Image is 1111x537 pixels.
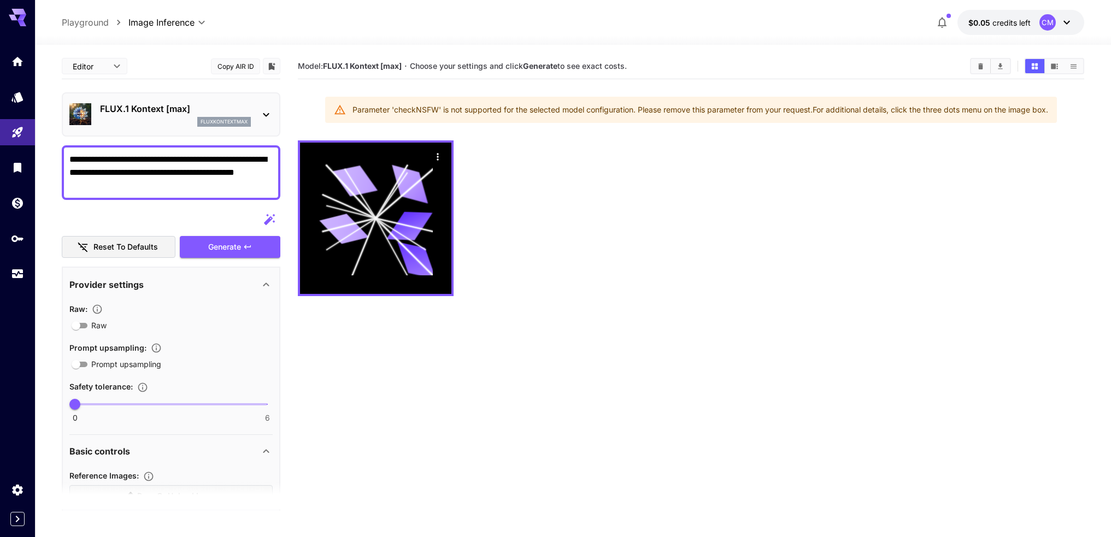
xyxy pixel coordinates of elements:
p: Basic controls [69,445,130,458]
button: Clear All [971,59,990,73]
span: Reference Images : [69,471,139,480]
div: Actions [430,148,446,164]
button: Show media in list view [1064,59,1083,73]
div: Home [11,55,24,68]
div: Settings [11,483,24,497]
div: Basic controls [69,438,273,464]
span: Safety tolerance : [69,382,133,391]
button: Show media in video view [1045,59,1064,73]
span: Raw : [69,304,87,314]
p: · [404,60,407,73]
p: fluxkontextmax [201,118,248,126]
button: $0.05CM [957,10,1084,35]
div: CM [1039,14,1056,31]
div: Clear AllDownload All [970,58,1011,74]
button: Show media in grid view [1025,59,1044,73]
a: Playground [62,16,109,29]
span: Image Inference [128,16,195,29]
b: Generate [523,61,557,70]
p: FLUX.1 Kontext [max] [100,102,251,115]
div: Library [11,161,24,174]
span: Prompt upsampling : [69,343,146,352]
div: FLUX.1 Kontext [max]fluxkontextmax [69,98,273,131]
div: Show media in grid viewShow media in video viewShow media in list view [1024,58,1084,74]
button: Generate [180,236,280,258]
span: Generate [208,240,241,254]
button: Add to library [267,60,277,73]
div: Models [11,90,24,104]
button: Download All [991,59,1010,73]
span: Raw [91,320,107,331]
nav: breadcrumb [62,16,128,29]
div: API Keys [11,232,24,245]
button: Controls the level of post-processing applied to generated images. [87,304,107,315]
button: Expand sidebar [10,512,25,526]
span: Model: [298,61,402,70]
div: Playground [11,126,24,139]
span: Prompt upsampling [91,358,161,370]
button: Controls the tolerance level for input and output content moderation. Lower values apply stricter... [133,382,152,393]
p: Provider settings [69,278,144,291]
span: credits left [992,18,1031,27]
button: Reset to defaults [62,236,175,258]
div: $0.05 [968,17,1031,28]
button: Enables automatic enhancement and expansion of the input prompt to improve generation quality and... [146,343,166,353]
span: Editor [73,61,107,72]
span: 6 [265,412,270,423]
div: Usage [11,267,24,281]
span: $0.05 [968,18,992,27]
button: Copy AIR ID [211,58,260,74]
div: Parameter 'checkNSFW' is not supported for the selected model configuration. Please remove this p... [352,100,1048,120]
div: Provider settings [69,272,273,298]
span: 0 [73,412,78,423]
span: Choose your settings and click to see exact costs. [410,61,627,70]
div: Wallet [11,196,24,210]
b: FLUX.1 Kontext [max] [323,61,402,70]
button: Upload a reference image to guide the result. This is needed for Image-to-Image or Inpainting. Su... [139,471,158,482]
